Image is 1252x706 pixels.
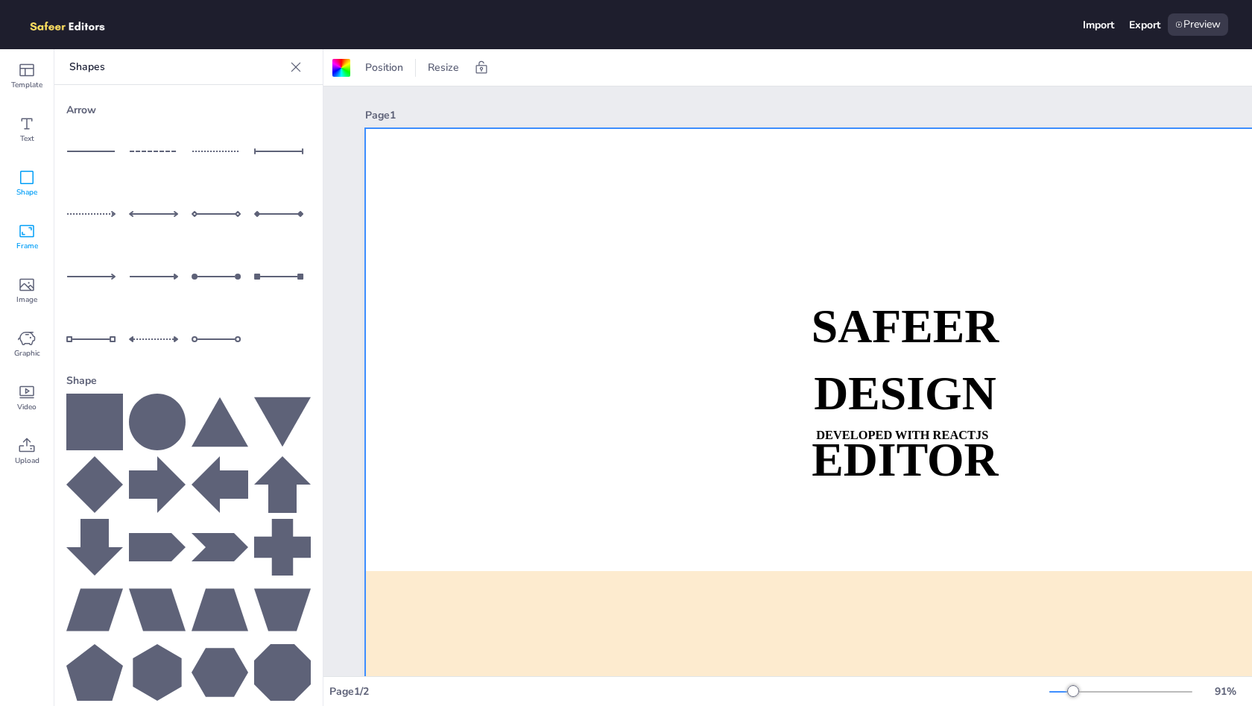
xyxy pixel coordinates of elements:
span: Shape [16,186,37,198]
span: Frame [16,240,38,252]
span: Image [16,294,37,306]
span: Video [17,401,37,413]
span: Template [11,79,42,91]
div: Preview [1168,13,1228,36]
div: 91 % [1207,684,1243,699]
div: Shape [66,368,311,394]
strong: DESIGN EDITOR [812,367,998,485]
span: Resize [425,60,462,75]
strong: DEVELOPED WITH REACTJS [816,429,988,442]
span: Upload [15,455,39,467]
div: Page 1 / 2 [329,684,1049,699]
strong: SAFEER [812,300,999,353]
span: Position [362,60,406,75]
p: Shapes [69,49,284,85]
div: Export [1129,18,1160,32]
div: Arrow [66,97,311,123]
span: Graphic [14,347,40,359]
span: Text [20,133,34,145]
img: logo.png [24,13,127,36]
div: Import [1083,18,1114,32]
